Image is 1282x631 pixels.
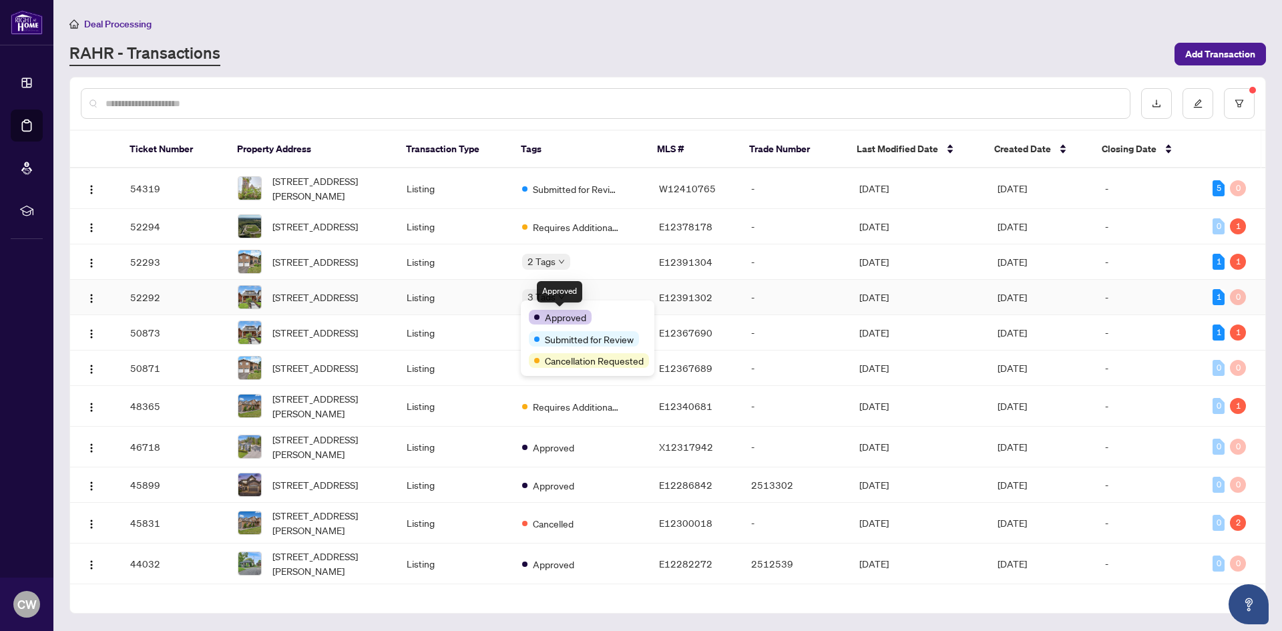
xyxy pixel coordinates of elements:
span: CW [17,595,37,614]
span: [STREET_ADDRESS][PERSON_NAME] [272,391,385,421]
span: Approved [533,440,574,455]
span: [DATE] [998,182,1027,194]
th: Transaction Type [395,131,510,168]
div: 0 [1230,180,1246,196]
img: Logo [86,222,97,233]
img: thumbnail-img [238,177,261,200]
img: thumbnail-img [238,435,261,458]
span: [DATE] [859,362,889,374]
span: [STREET_ADDRESS][PERSON_NAME] [272,432,385,461]
td: Listing [396,467,511,503]
span: E12282272 [659,558,712,570]
div: 0 [1213,439,1225,455]
span: home [69,19,79,29]
th: Property Address [226,131,395,168]
img: thumbnail-img [238,395,261,417]
span: Submitted for Review [533,182,620,196]
button: download [1141,88,1172,119]
span: Add Transaction [1185,43,1255,65]
img: thumbnail-img [238,321,261,344]
button: filter [1224,88,1255,119]
div: 0 [1213,477,1225,493]
button: Open asap [1229,584,1269,624]
div: 0 [1213,218,1225,234]
th: Tags [510,131,646,168]
div: 1 [1230,398,1246,414]
td: 2512539 [740,544,848,584]
span: filter [1235,99,1244,108]
img: Logo [86,184,97,195]
div: Approved [537,281,582,302]
span: [DATE] [859,327,889,339]
button: Logo [81,474,102,495]
span: [DATE] [859,441,889,453]
span: [STREET_ADDRESS][PERSON_NAME] [272,508,385,538]
div: 1 [1213,289,1225,305]
td: - [1094,315,1202,351]
img: Logo [86,364,97,375]
img: Logo [86,443,97,453]
td: - [740,168,848,209]
img: Logo [86,560,97,570]
th: Closing Date [1091,131,1199,168]
button: Logo [81,436,102,457]
img: Logo [86,258,97,268]
div: 1 [1230,218,1246,234]
span: Cancellation Requested [545,353,644,368]
th: Last Modified Date [846,131,984,168]
span: [STREET_ADDRESS][PERSON_NAME] [272,549,385,578]
span: [DATE] [859,182,889,194]
td: Listing [396,386,511,427]
span: [STREET_ADDRESS] [272,254,358,269]
button: Logo [81,553,102,574]
td: - [740,503,848,544]
span: [DATE] [998,558,1027,570]
button: Logo [81,512,102,534]
td: - [1094,427,1202,467]
td: - [1094,503,1202,544]
td: - [1094,467,1202,503]
span: [DATE] [859,517,889,529]
td: 52292 [120,280,227,315]
span: Requires Additional Docs [533,220,620,234]
span: [DATE] [998,291,1027,303]
img: thumbnail-img [238,286,261,308]
span: Last Modified Date [857,142,938,156]
span: Closing Date [1102,142,1156,156]
span: [STREET_ADDRESS] [272,325,358,340]
div: 1 [1213,325,1225,341]
div: 0 [1230,439,1246,455]
div: 0 [1230,477,1246,493]
button: Logo [81,251,102,272]
img: Logo [86,481,97,491]
td: - [740,244,848,280]
span: Deal Processing [84,18,152,30]
div: 0 [1213,398,1225,414]
td: 2513302 [740,467,848,503]
td: Listing [396,209,511,244]
th: Trade Number [738,131,846,168]
span: E12391302 [659,291,712,303]
td: - [1094,209,1202,244]
div: 1 [1230,254,1246,270]
td: Listing [396,168,511,209]
th: Ticket Number [119,131,226,168]
td: - [740,427,848,467]
button: Logo [81,216,102,237]
span: [STREET_ADDRESS] [272,290,358,304]
img: Logo [86,402,97,413]
img: thumbnail-img [238,511,261,534]
button: Logo [81,357,102,379]
span: [STREET_ADDRESS][PERSON_NAME] [272,174,385,203]
td: 45899 [120,467,227,503]
td: - [740,209,848,244]
div: 0 [1230,360,1246,376]
td: 50871 [120,351,227,386]
td: - [1094,544,1202,584]
span: E12367689 [659,362,712,374]
span: Cancelled [533,516,574,531]
img: thumbnail-img [238,357,261,379]
span: X12317942 [659,441,713,453]
span: Created Date [994,142,1051,156]
td: 50873 [120,315,227,351]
